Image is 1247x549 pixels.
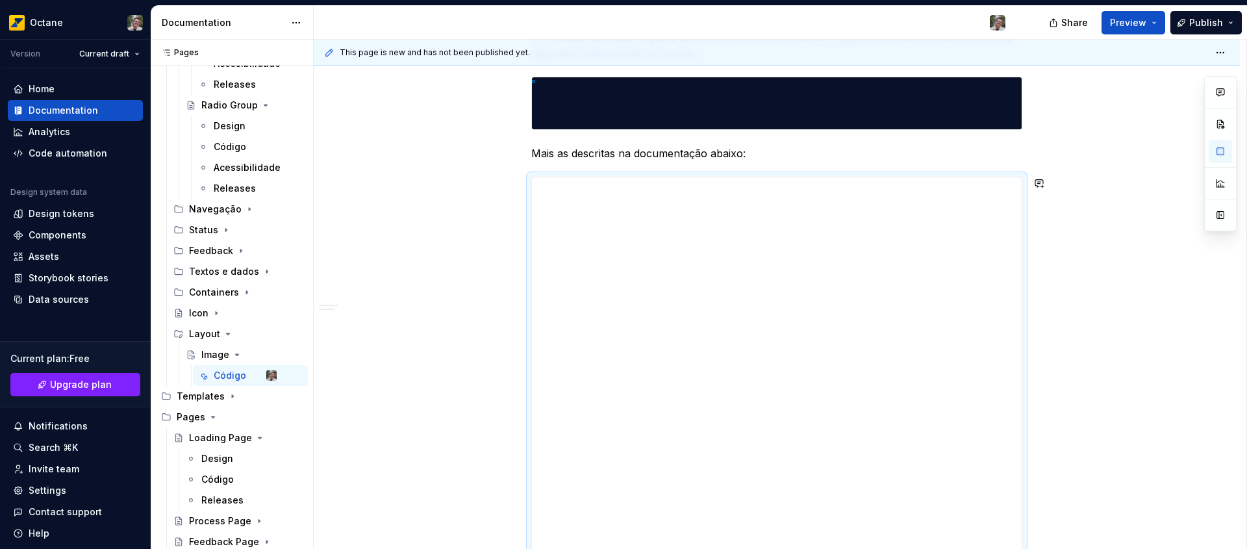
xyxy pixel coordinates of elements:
[29,484,66,497] div: Settings
[168,261,308,282] div: Textos e dados
[531,146,1022,161] p: Mais as descritas na documentação abaixo:
[10,352,140,365] div: Current plan : Free
[29,229,86,242] div: Components
[1061,16,1088,29] span: Share
[29,207,94,220] div: Design tokens
[189,535,259,548] div: Feedback Page
[8,121,143,142] a: Analytics
[29,83,55,96] div: Home
[29,420,88,433] div: Notifications
[193,116,308,136] a: Design
[189,265,259,278] div: Textos e dados
[193,365,308,386] a: CódigoTiago
[3,8,148,36] button: OctaneTiago
[168,511,308,531] a: Process Page
[29,104,98,117] div: Documentation
[168,282,308,303] div: Containers
[1042,11,1096,34] button: Share
[201,452,233,465] div: Design
[340,47,530,58] span: This page is new and has not been published yet.
[127,15,143,31] img: Tiago
[214,78,256,91] div: Releases
[177,411,205,424] div: Pages
[29,505,102,518] div: Contact support
[8,289,143,310] a: Data sources
[189,223,218,236] div: Status
[8,79,143,99] a: Home
[73,45,145,63] button: Current draft
[181,344,308,365] a: Image
[201,494,244,507] div: Releases
[177,390,225,403] div: Templates
[8,523,143,544] button: Help
[8,437,143,458] button: Search ⌘K
[201,348,229,361] div: Image
[201,99,258,112] div: Radio Group
[214,140,246,153] div: Código
[29,463,79,476] div: Invite team
[162,16,284,29] div: Documentation
[8,502,143,522] button: Contact support
[1170,11,1242,34] button: Publish
[1102,11,1165,34] button: Preview
[181,490,308,511] a: Releases
[214,120,246,133] div: Design
[189,515,251,528] div: Process Page
[168,324,308,344] div: Layout
[181,448,308,469] a: Design
[8,100,143,121] a: Documentation
[79,49,129,59] span: Current draft
[168,220,308,240] div: Status
[29,272,108,285] div: Storybook stories
[214,161,281,174] div: Acessibilidade
[50,378,112,391] span: Upgrade plan
[193,157,308,178] a: Acessibilidade
[181,95,308,116] a: Radio Group
[9,15,25,31] img: e8093afa-4b23-4413-bf51-00cde92dbd3f.png
[189,286,239,299] div: Containers
[8,246,143,267] a: Assets
[168,199,308,220] div: Navegação
[156,386,308,407] div: Templates
[8,143,143,164] a: Code automation
[8,268,143,288] a: Storybook stories
[214,182,256,195] div: Releases
[156,47,199,58] div: Pages
[29,147,107,160] div: Code automation
[201,473,234,486] div: Código
[10,373,140,396] a: Upgrade plan
[189,203,242,216] div: Navegação
[156,407,308,428] div: Pages
[168,240,308,261] div: Feedback
[29,125,70,138] div: Analytics
[29,293,89,306] div: Data sources
[1189,16,1223,29] span: Publish
[193,178,308,199] a: Releases
[29,250,59,263] div: Assets
[10,187,87,198] div: Design system data
[8,480,143,501] a: Settings
[8,225,143,246] a: Components
[8,459,143,479] a: Invite team
[193,136,308,157] a: Código
[10,49,40,59] div: Version
[29,527,49,540] div: Help
[189,307,208,320] div: Icon
[168,428,308,448] a: Loading Page
[990,15,1005,31] img: Tiago
[29,441,78,454] div: Search ⌘K
[214,369,246,382] div: Código
[189,244,233,257] div: Feedback
[189,327,220,340] div: Layout
[30,16,63,29] div: Octane
[193,74,308,95] a: Releases
[189,431,252,444] div: Loading Page
[8,203,143,224] a: Design tokens
[8,416,143,437] button: Notifications
[168,303,308,324] a: Icon
[266,370,277,381] img: Tiago
[1110,16,1146,29] span: Preview
[181,469,308,490] a: Código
